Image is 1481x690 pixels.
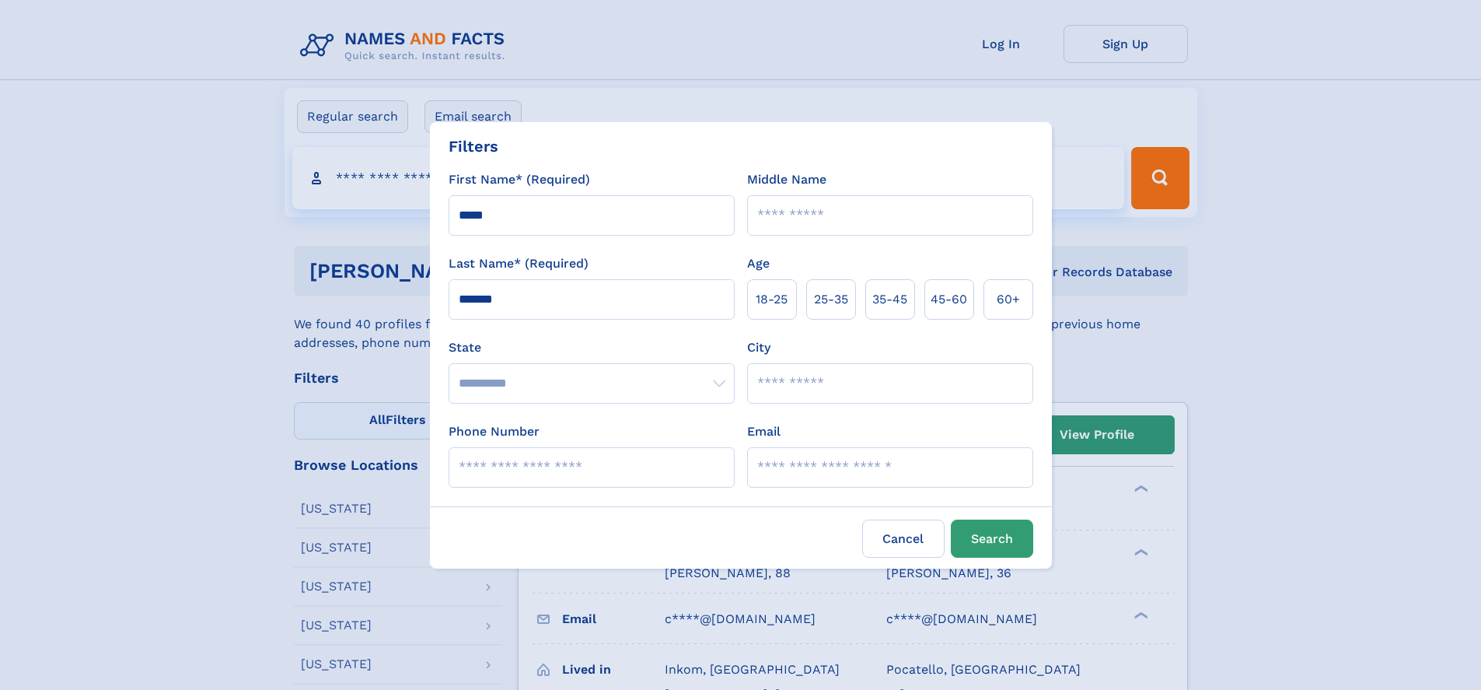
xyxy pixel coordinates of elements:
label: City [747,338,770,357]
label: Cancel [862,520,945,558]
span: 25‑35 [814,290,848,309]
label: Phone Number [449,422,540,441]
label: First Name* (Required) [449,170,590,189]
div: Filters [449,135,498,158]
label: Email [747,422,781,441]
label: Middle Name [747,170,826,189]
span: 18‑25 [756,290,788,309]
label: State [449,338,735,357]
span: 35‑45 [872,290,907,309]
label: Age [747,254,770,273]
label: Last Name* (Required) [449,254,589,273]
button: Search [951,520,1033,558]
span: 45‑60 [931,290,967,309]
span: 60+ [997,290,1020,309]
